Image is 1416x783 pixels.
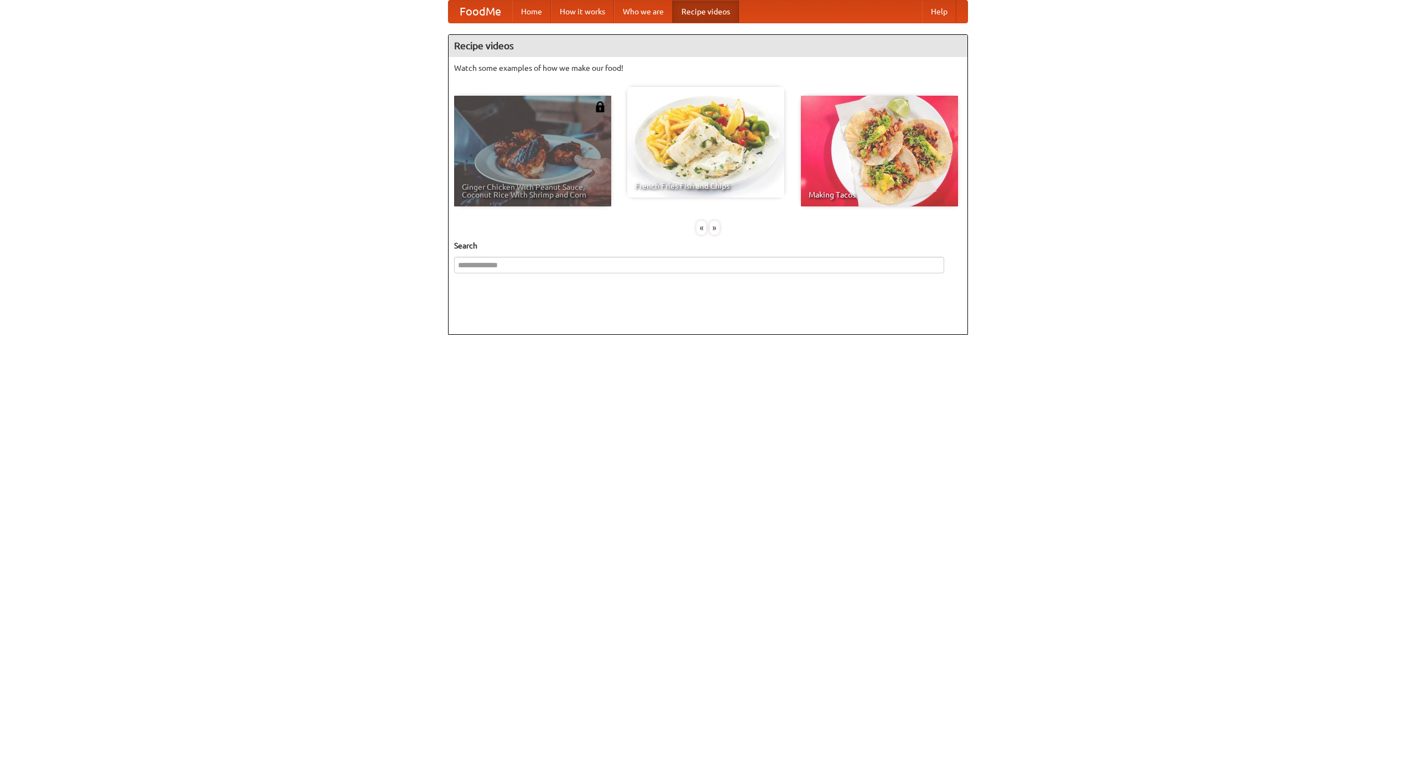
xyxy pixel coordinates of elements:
a: Recipe videos [673,1,739,23]
a: FoodMe [449,1,512,23]
div: « [696,221,706,235]
a: How it works [551,1,614,23]
a: Making Tacos [801,96,958,206]
div: » [710,221,720,235]
p: Watch some examples of how we make our food! [454,63,962,74]
a: Home [512,1,551,23]
span: French Fries Fish and Chips [635,182,777,190]
a: Who we are [614,1,673,23]
h4: Recipe videos [449,35,967,57]
a: French Fries Fish and Chips [627,87,784,198]
h5: Search [454,240,962,251]
a: Help [922,1,956,23]
span: Making Tacos [809,191,950,199]
img: 483408.png [595,101,606,112]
